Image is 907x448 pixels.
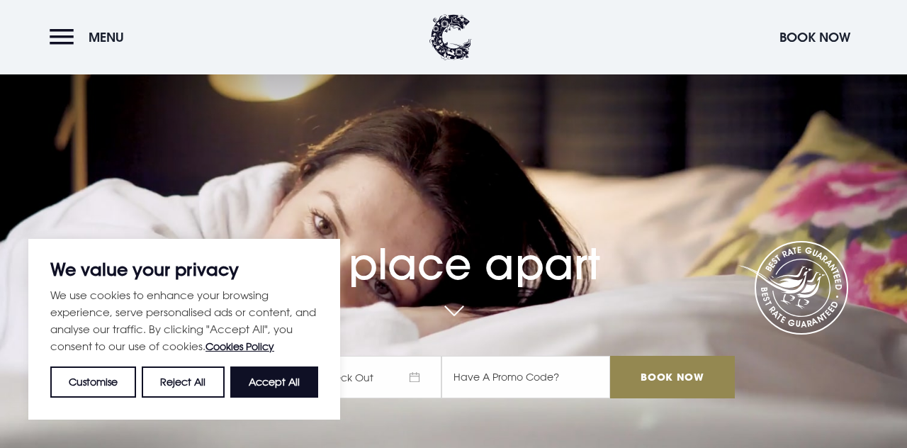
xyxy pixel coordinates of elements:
[50,366,136,398] button: Customise
[230,366,318,398] button: Accept All
[429,14,472,60] img: Clandeboye Lodge
[205,340,274,352] a: Cookies Policy
[50,22,131,52] button: Menu
[28,239,340,420] div: We value your privacy
[307,356,441,398] span: Check Out
[50,286,318,355] p: We use cookies to enhance your browsing experience, serve personalised ads or content, and analys...
[610,356,735,398] input: Book Now
[172,211,735,289] h1: A place apart
[772,22,857,52] button: Book Now
[50,261,318,278] p: We value your privacy
[89,29,124,45] span: Menu
[142,366,224,398] button: Reject All
[441,356,610,398] input: Have A Promo Code?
